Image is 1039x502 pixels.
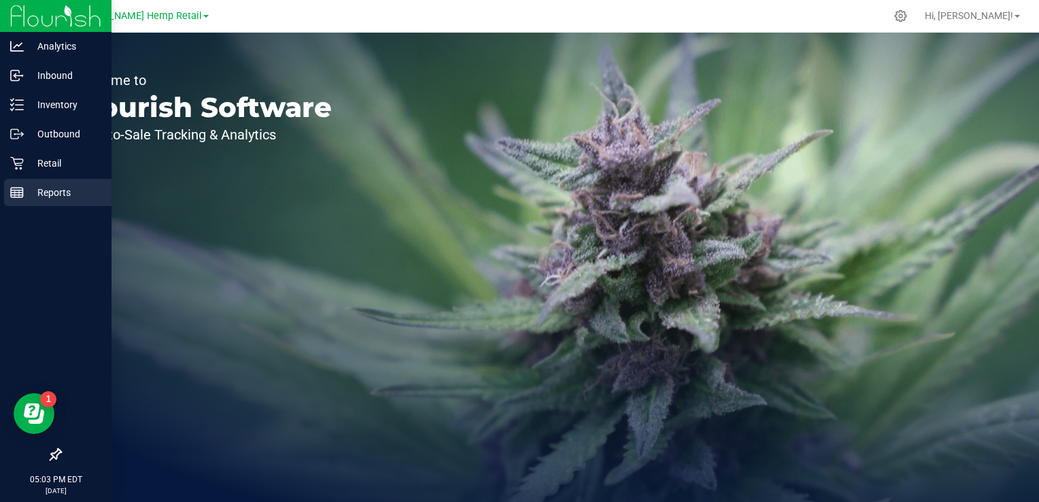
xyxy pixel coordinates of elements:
[10,98,24,112] inline-svg: Inventory
[40,391,56,407] iframe: Resource center unread badge
[24,38,105,54] p: Analytics
[73,128,332,141] p: Seed-to-Sale Tracking & Analytics
[6,473,105,486] p: 05:03 PM EDT
[10,127,24,141] inline-svg: Outbound
[10,186,24,199] inline-svg: Reports
[24,97,105,113] p: Inventory
[24,126,105,142] p: Outbound
[6,486,105,496] p: [DATE]
[73,73,332,87] p: Welcome to
[925,10,1013,21] span: Hi, [PERSON_NAME]!
[73,94,332,121] p: Flourish Software
[14,393,54,434] iframe: Resource center
[24,155,105,171] p: Retail
[892,10,909,22] div: Manage settings
[24,184,105,201] p: Reports
[10,156,24,170] inline-svg: Retail
[10,69,24,82] inline-svg: Inbound
[24,67,105,84] p: Inbound
[10,39,24,53] inline-svg: Analytics
[69,10,202,22] span: [PERSON_NAME] Hemp Retail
